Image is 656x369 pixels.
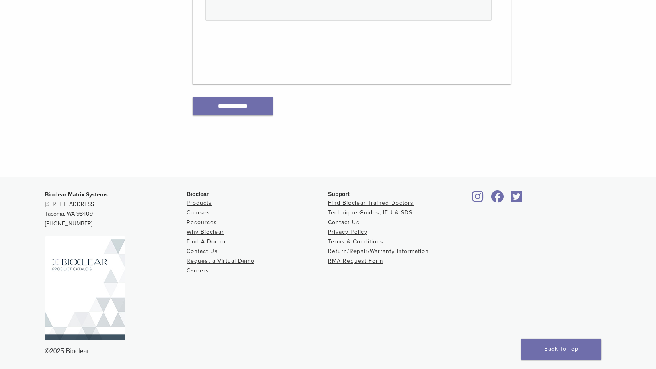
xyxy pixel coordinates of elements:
a: Request a Virtual Demo [187,258,254,264]
div: ©2025 Bioclear [45,346,611,356]
a: Find Bioclear Trained Doctors [328,200,414,206]
a: Bioclear [508,195,525,203]
a: Careers [187,267,209,274]
a: Courses [187,209,210,216]
a: Products [187,200,212,206]
a: Back To Top [521,339,601,360]
a: Terms & Conditions [328,238,383,245]
a: Bioclear [469,195,486,203]
a: Privacy Policy [328,229,367,235]
strong: Bioclear Matrix Systems [45,191,108,198]
a: Return/Repair/Warranty Information [328,248,429,255]
img: Bioclear [45,236,125,340]
span: Bioclear [187,191,209,197]
a: Contact Us [328,219,359,226]
a: Resources [187,219,217,226]
a: Technique Guides, IFU & SDS [328,209,412,216]
a: Find A Doctor [187,238,226,245]
a: Bioclear [488,195,506,203]
p: [STREET_ADDRESS] Tacoma, WA 98409 [PHONE_NUMBER] [45,190,187,229]
iframe: reCAPTCHA [205,33,328,65]
a: Contact Us [187,248,218,255]
a: Why Bioclear [187,229,224,235]
a: RMA Request Form [328,258,383,264]
span: Support [328,191,350,197]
